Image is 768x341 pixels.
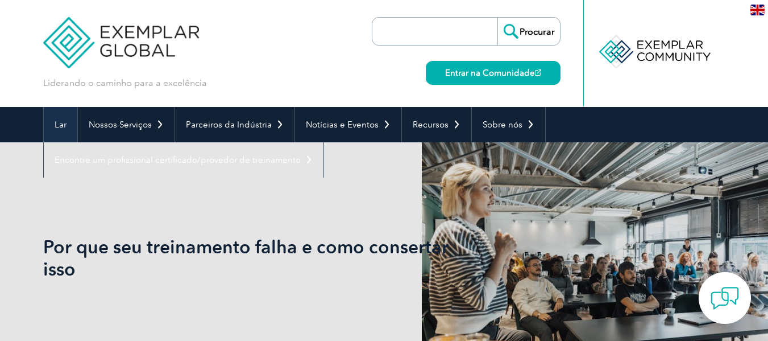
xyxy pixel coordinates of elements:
[402,107,471,142] a: Recursos
[55,155,301,165] font: Encontre um profissional certificado/provedor de treinamento
[413,120,449,130] font: Recursos
[535,69,541,76] img: open_square.png
[445,68,535,78] font: Entrar na Comunidade
[44,142,323,178] a: Encontre um profissional certificado/provedor de treinamento
[750,5,765,15] img: en
[711,284,739,313] img: contact-chat.png
[55,120,67,130] font: Lar
[78,107,175,142] a: Nossos Serviços
[497,18,560,45] input: Procurar
[426,61,561,85] a: Entrar na Comunidade
[43,236,449,280] font: Por que seu treinamento falha e como consertar isso
[306,120,379,130] font: Notícias e Eventos
[175,107,294,142] a: Parceiros da Indústria
[89,120,152,130] font: Nossos Serviços
[44,107,77,142] a: Lar
[472,107,545,142] a: Sobre nós
[186,120,272,130] font: Parceiros da Indústria
[483,120,522,130] font: Sobre nós
[43,77,207,88] font: Liderando o caminho para a excelência
[295,107,401,142] a: Notícias e Eventos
